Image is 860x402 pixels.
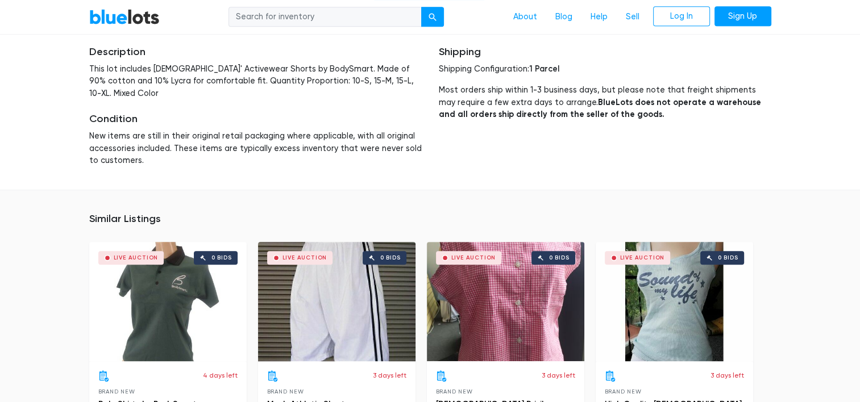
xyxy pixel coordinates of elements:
p: 3 days left [373,370,406,380]
h5: Condition [89,113,422,125]
div: Live Auction [451,255,496,261]
span: 1 Parcel [529,64,559,74]
div: Live Auction [620,255,665,261]
p: This lot includes [DEMOGRAPHIC_DATA]' Activewear Shorts by BodySmart. Made of 90% cotton and 10% ... [89,63,422,100]
a: Sell [617,6,649,28]
p: Shipping Configuration: [439,63,771,76]
h5: Shipping [439,46,771,58]
a: Live Auction 0 bids [89,242,247,361]
span: Brand New [605,388,642,395]
span: Brand New [267,388,304,395]
h5: Similar Listings [89,213,771,225]
a: Blog [546,6,581,28]
strong: BlueLots does not operate a warehouse and all orders ship directly from the seller of the goods. [439,97,761,120]
a: BlueLots [89,9,160,25]
a: Live Auction 0 bids [258,242,416,361]
div: 0 bids [549,255,570,261]
p: Most orders ship within 1-3 business days, but please note that freight shipments may require a f... [439,84,771,121]
a: Log In [653,6,710,27]
div: Live Auction [282,255,327,261]
div: Live Auction [114,255,159,261]
a: Sign Up [714,6,771,27]
span: Brand New [98,388,135,395]
div: 0 bids [211,255,232,261]
span: Brand New [436,388,473,395]
p: 3 days left [711,370,744,380]
a: Help [581,6,617,28]
div: 0 bids [718,255,738,261]
h5: Description [89,46,422,58]
p: New items are still in their original retail packaging where applicable, with all original access... [89,130,422,167]
div: 0 bids [380,255,401,261]
input: Search for inventory [228,7,422,27]
a: About [504,6,546,28]
p: 3 days left [542,370,575,380]
p: 4 days left [203,370,238,380]
a: Live Auction 0 bids [427,242,584,361]
a: Live Auction 0 bids [596,242,753,361]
